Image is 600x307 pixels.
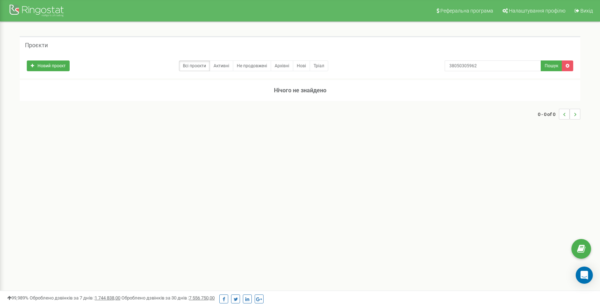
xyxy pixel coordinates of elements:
[7,295,29,301] span: 99,989%
[538,102,580,127] nav: ...
[310,60,328,71] a: Тріал
[576,267,593,284] div: Open Intercom Messenger
[25,42,48,49] h5: Проєкти
[27,60,70,71] a: Новий проєкт
[189,295,215,301] u: 7 556 750,00
[440,8,493,14] span: Реферальна програма
[580,8,593,14] span: Вихід
[95,295,120,301] u: 1 744 838,00
[20,80,580,101] h3: Нічого не знайдено
[121,295,215,301] span: Оброблено дзвінків за 30 днів :
[179,60,210,71] a: Всі проєкти
[293,60,310,71] a: Нові
[30,295,120,301] span: Оброблено дзвінків за 7 днів :
[271,60,293,71] a: Архівні
[541,60,562,71] button: Пошук
[445,60,541,71] input: Пошук
[233,60,271,71] a: Не продовжені
[509,8,565,14] span: Налаштування профілю
[210,60,233,71] a: Активні
[538,109,559,120] span: 0 - 0 of 0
